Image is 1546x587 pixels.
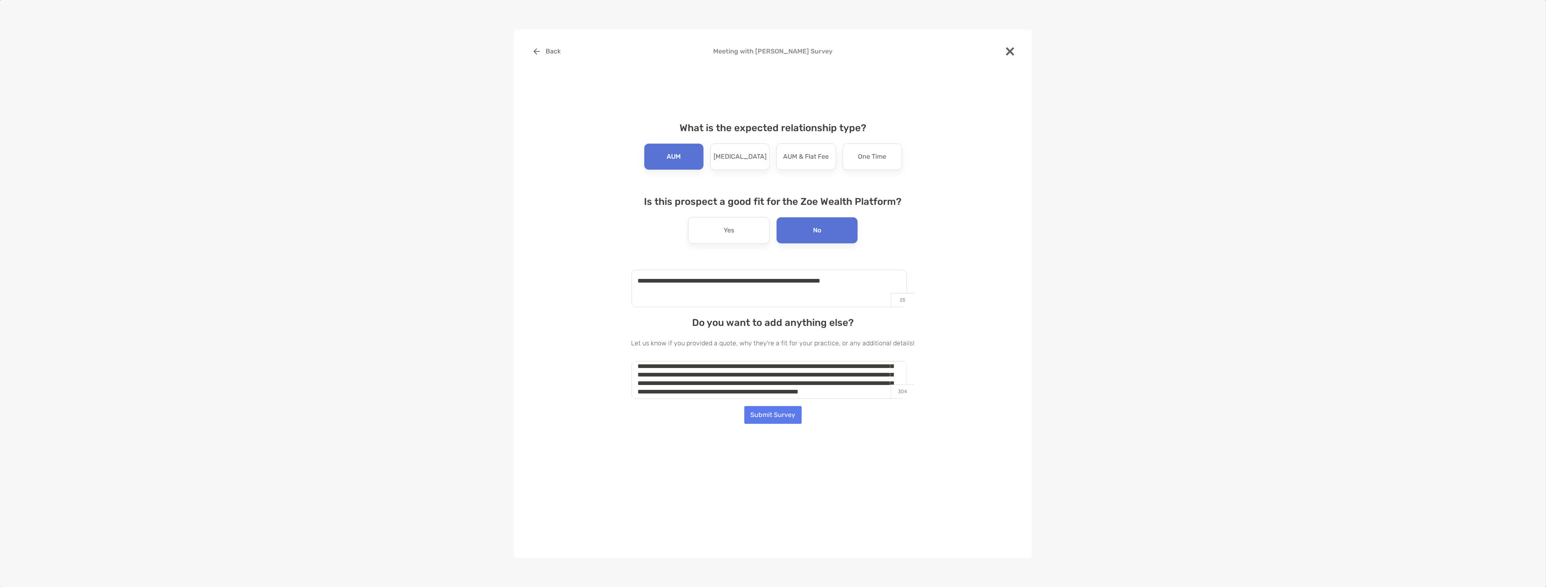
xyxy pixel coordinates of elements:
[891,293,915,307] p: 25
[891,385,915,398] p: 304
[534,48,540,55] img: button icon
[1006,47,1014,55] img: close modal
[631,122,915,134] h4: What is the expected relationship type?
[714,150,767,163] p: [MEDICAL_DATA]
[631,317,915,328] h4: Do you want to add anything else?
[744,406,802,424] button: Submit Survey
[631,196,915,207] h4: Is this prospect a good fit for the Zoe Wealth Platform?
[783,150,829,163] p: AUM & Flat Fee
[527,47,1019,55] h4: Meeting with [PERSON_NAME] Survey
[631,338,915,348] p: Let us know if you provided a quote, why they're a fit for your practice, or any additional details!
[813,224,821,237] p: No
[527,43,567,60] button: Back
[724,224,734,237] p: Yes
[667,150,681,163] p: AUM
[858,150,886,163] p: One Time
